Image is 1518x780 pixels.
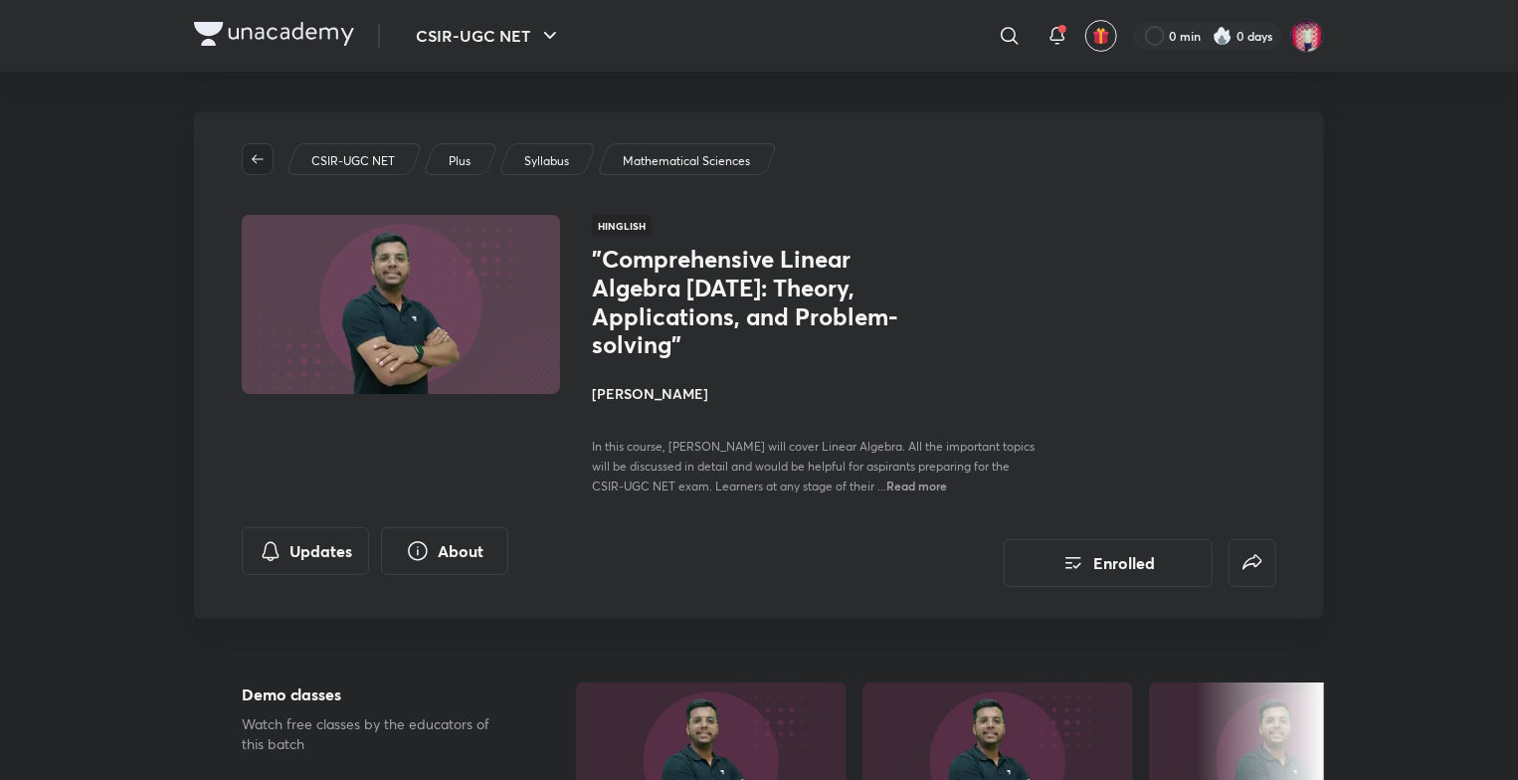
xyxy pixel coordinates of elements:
[308,152,399,170] a: CSIR-UGC NET
[620,152,754,170] a: Mathematical Sciences
[1004,539,1213,587] button: Enrolled
[242,527,369,575] button: Updates
[1290,19,1324,53] img: Mayur Jyoti Das
[1213,26,1233,46] img: streak
[311,152,395,170] p: CSIR-UGC NET
[449,152,471,170] p: Plus
[194,22,354,46] img: Company Logo
[1092,27,1110,45] img: avatar
[886,478,947,493] span: Read more
[381,527,508,575] button: About
[524,152,569,170] p: Syllabus
[239,213,563,396] img: Thumbnail
[242,714,512,754] p: Watch free classes by the educators of this batch
[242,682,512,706] h5: Demo classes
[592,245,917,359] h1: "Comprehensive Linear Algebra [DATE]: Theory, Applications, and Problem-solving"
[592,383,1038,404] h4: [PERSON_NAME]
[592,439,1035,493] span: In this course, [PERSON_NAME] will cover Linear Algebra. All the important topics will be discuss...
[1229,539,1276,587] button: false
[446,152,474,170] a: Plus
[592,215,652,237] span: Hinglish
[194,22,354,51] a: Company Logo
[521,152,573,170] a: Syllabus
[404,16,574,56] button: CSIR-UGC NET
[623,152,750,170] p: Mathematical Sciences
[1085,20,1117,52] button: avatar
